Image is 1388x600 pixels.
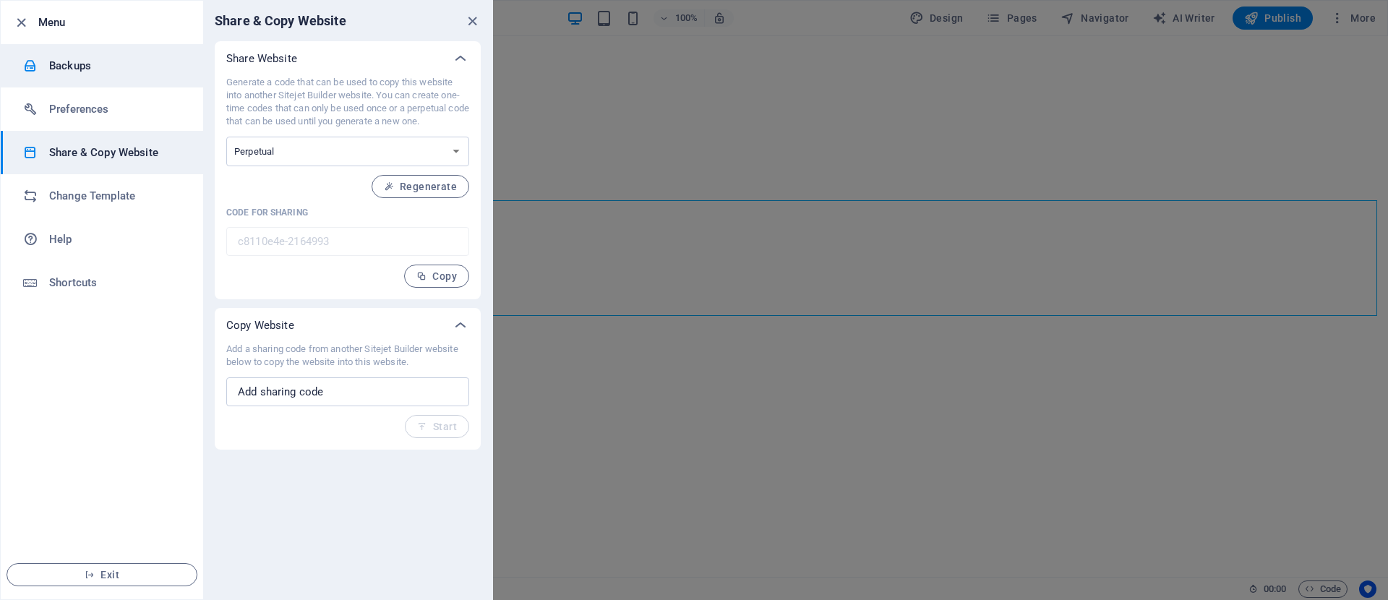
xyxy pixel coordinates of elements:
[416,270,457,282] span: Copy
[38,14,192,31] h6: Menu
[226,76,469,128] p: Generate a code that can be used to copy this website into another Sitejet Builder website. You c...
[49,274,183,291] h6: Shortcuts
[226,343,469,369] p: Add a sharing code from another Sitejet Builder website below to copy the website into this website.
[1,218,203,261] a: Help
[215,308,481,343] div: Copy Website
[215,12,346,30] h6: Share & Copy Website
[49,144,183,161] h6: Share & Copy Website
[49,57,183,74] h6: Backups
[384,181,457,192] span: Regenerate
[215,41,481,76] div: Share Website
[49,231,183,248] h6: Help
[226,318,294,333] p: Copy Website
[463,12,481,30] button: close
[372,175,469,198] button: Regenerate
[49,187,183,205] h6: Change Template
[49,100,183,118] h6: Preferences
[19,569,185,580] span: Exit
[226,377,469,406] input: Add sharing code
[404,265,469,288] button: Copy
[226,207,469,218] p: Code for sharing
[7,563,197,586] button: Exit
[226,51,297,66] p: Share Website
